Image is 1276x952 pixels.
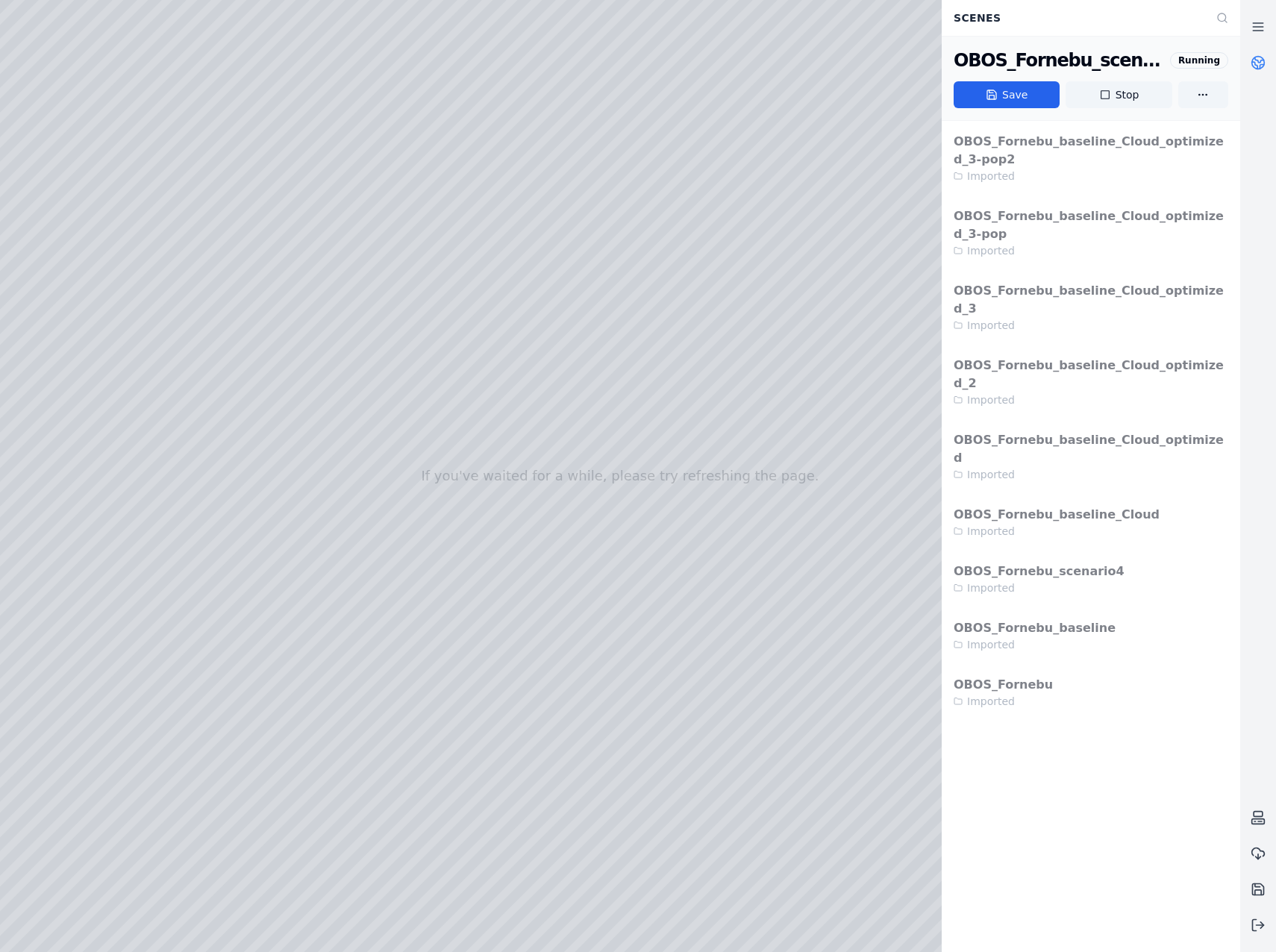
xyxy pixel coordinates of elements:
div: Scenes [945,4,1207,32]
div: OBOS_Fornebu_scenario4 [954,48,1164,72]
div: Stop or save the current scene before opening another one [942,121,1240,721]
div: Running [1170,52,1228,69]
button: Save [954,81,1060,108]
button: Stop [1066,81,1172,108]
